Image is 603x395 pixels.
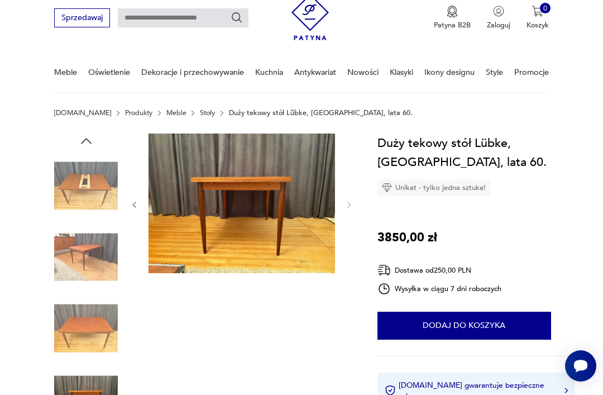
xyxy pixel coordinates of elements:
[54,154,118,218] img: Zdjęcie produktu Duży tekowy stół Lübke, Niemcy, lata 60.
[382,183,392,193] img: Ikona diamentu
[527,6,549,30] button: 0Koszyk
[54,297,118,360] img: Zdjęcie produktu Duży tekowy stół Lübke, Niemcy, lata 60.
[125,109,152,117] a: Produkty
[166,109,186,117] a: Meble
[149,134,335,274] img: Zdjęcie produktu Duży tekowy stół Lübke, Niemcy, lata 60.
[377,263,391,277] img: Ikona dostawy
[565,350,596,382] iframe: Smartsupp widget button
[377,228,437,247] p: 3850,00 zł
[527,20,549,30] p: Koszyk
[532,6,543,17] img: Ikona koszyka
[487,6,510,30] button: Zaloguj
[347,53,379,92] a: Nowości
[294,53,336,92] a: Antykwariat
[141,53,244,92] a: Dekoracje i przechowywanie
[377,134,575,172] h1: Duży tekowy stół Lübke, [GEOGRAPHIC_DATA], lata 60.
[54,15,109,22] a: Sprzedawaj
[486,53,503,92] a: Style
[377,312,551,340] button: Dodaj do koszyka
[390,53,413,92] a: Klasyki
[564,388,568,393] img: Ikona strzałki w prawo
[54,8,109,27] button: Sprzedawaj
[255,53,283,92] a: Kuchnia
[231,12,243,24] button: Szukaj
[487,20,510,30] p: Zaloguj
[424,53,475,92] a: Ikony designu
[434,6,471,30] a: Ikona medaluPatyna B2B
[514,53,549,92] a: Promocje
[447,6,458,18] img: Ikona medalu
[54,53,77,92] a: Meble
[377,282,501,296] div: Wysyłka w ciągu 7 dni roboczych
[88,53,130,92] a: Oświetlenie
[434,20,471,30] p: Patyna B2B
[54,225,118,289] img: Zdjęcie produktu Duży tekowy stół Lübke, Niemcy, lata 60.
[434,6,471,30] button: Patyna B2B
[54,109,111,117] a: [DOMAIN_NAME]
[540,3,551,14] div: 0
[200,109,215,117] a: Stoły
[377,263,501,277] div: Dostawa od 250,00 PLN
[377,179,490,196] div: Unikat - tylko jedna sztuka!
[493,6,504,17] img: Ikonka użytkownika
[229,109,413,117] p: Duży tekowy stół Lübke, [GEOGRAPHIC_DATA], lata 60.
